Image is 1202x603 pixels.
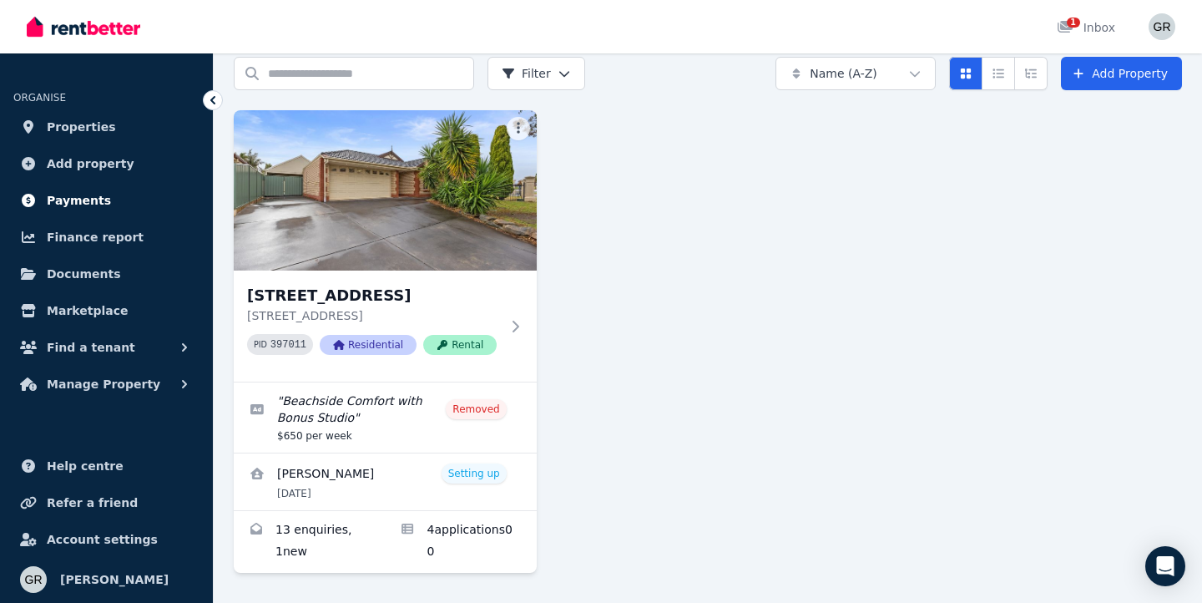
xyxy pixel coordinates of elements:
span: Residential [320,335,417,355]
button: Expanded list view [1014,57,1048,90]
small: PID [254,340,267,349]
code: 397011 [270,339,306,351]
span: [PERSON_NAME] [60,570,169,590]
a: Add property [13,147,199,180]
img: RentBetter [27,14,140,39]
a: Properties [13,110,199,144]
a: Account settings [13,523,199,556]
a: Marketplace [13,294,199,327]
span: Find a tenant [47,337,135,357]
img: Geordie Ritchie [20,566,47,593]
a: Refer a friend [13,486,199,519]
button: Find a tenant [13,331,199,364]
img: Geordie Ritchie [1149,13,1175,40]
button: Filter [487,57,585,90]
span: Documents [47,264,121,284]
a: Documents [13,257,199,291]
span: Filter [502,65,551,82]
div: Inbox [1057,19,1115,36]
span: Payments [47,190,111,210]
span: Properties [47,117,116,137]
span: Rental [423,335,497,355]
span: Refer a friend [47,493,138,513]
a: View details for Rhys Couzens [234,454,537,510]
p: [STREET_ADDRESS] [247,307,500,324]
a: Edit listing: Beachside Comfort with Bonus Studio [234,383,537,453]
a: Enquiries for 32 Emerald Blvd, Aldinga Beach [234,511,385,573]
button: Card view [949,57,982,90]
a: Applications for 32 Emerald Blvd, Aldinga Beach [385,511,536,573]
img: 32 Emerald Blvd, Aldinga Beach [234,110,537,271]
button: More options [507,117,530,140]
span: Account settings [47,530,158,550]
button: Compact list view [982,57,1015,90]
span: ORGANISE [13,92,66,104]
span: 1 [1067,18,1080,28]
span: Add property [47,154,134,174]
button: Name (A-Z) [775,57,936,90]
div: Open Intercom Messenger [1145,546,1185,586]
a: 32 Emerald Blvd, Aldinga Beach[STREET_ADDRESS][STREET_ADDRESS]PID 397011ResidentialRental [234,110,537,382]
span: Marketplace [47,301,128,321]
h3: [STREET_ADDRESS] [247,284,500,307]
button: Manage Property [13,367,199,401]
a: Finance report [13,220,199,254]
span: Manage Property [47,374,160,394]
a: Help centre [13,449,199,483]
a: Add Property [1061,57,1182,90]
span: Finance report [47,227,144,247]
div: View options [949,57,1048,90]
span: Name (A-Z) [810,65,877,82]
a: Payments [13,184,199,217]
span: Help centre [47,456,124,476]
